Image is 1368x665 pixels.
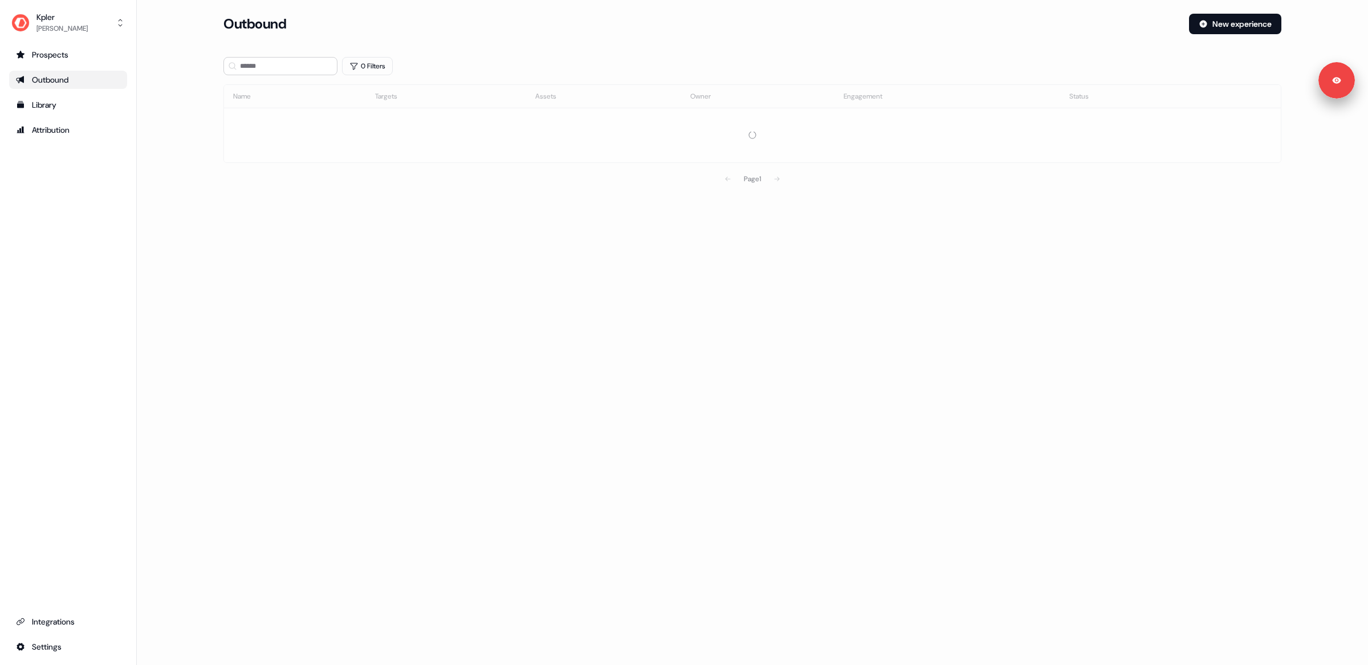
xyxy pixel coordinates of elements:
div: Prospects [16,49,120,60]
h3: Outbound [223,15,286,32]
a: Go to prospects [9,46,127,64]
a: Go to integrations [9,638,127,656]
div: Settings [16,641,120,652]
button: New experience [1189,14,1281,34]
a: Go to integrations [9,613,127,631]
div: Outbound [16,74,120,85]
div: Library [16,99,120,111]
a: Go to outbound experience [9,71,127,89]
button: Kpler[PERSON_NAME] [9,9,127,36]
a: Go to templates [9,96,127,114]
div: [PERSON_NAME] [36,23,88,34]
div: Kpler [36,11,88,23]
div: Integrations [16,616,120,627]
a: Go to attribution [9,121,127,139]
button: 0 Filters [342,57,393,75]
div: Attribution [16,124,120,136]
